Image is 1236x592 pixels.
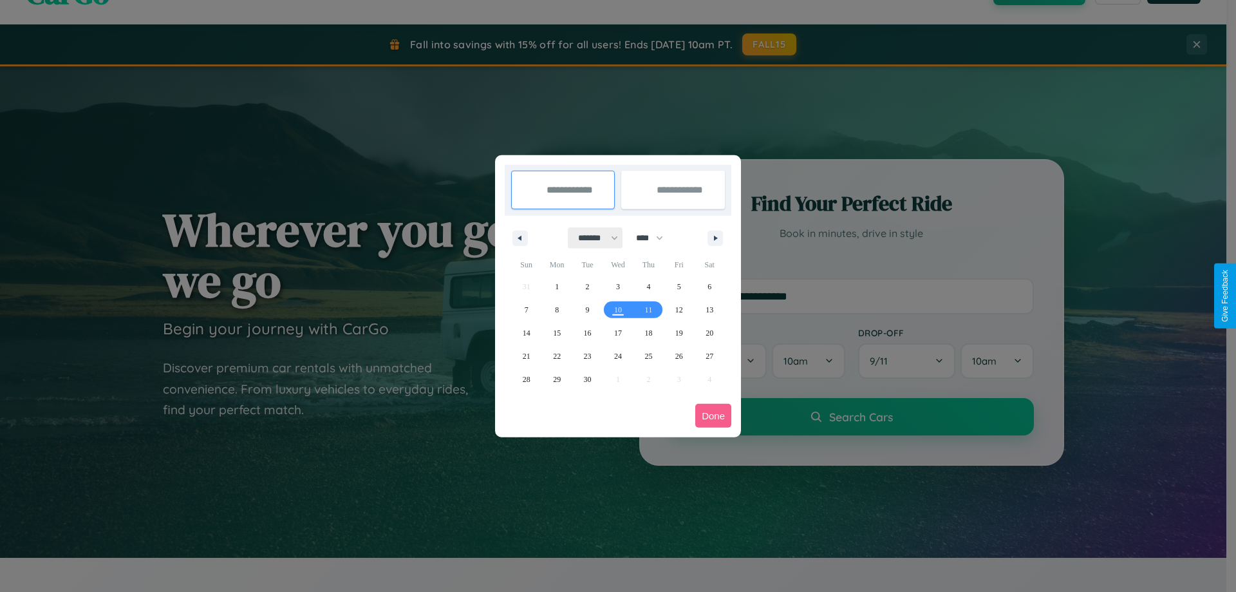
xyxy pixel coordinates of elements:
[541,345,572,368] button: 22
[664,298,694,321] button: 12
[633,298,664,321] button: 11
[633,345,664,368] button: 25
[511,321,541,345] button: 14
[603,275,633,298] button: 3
[695,298,725,321] button: 13
[541,275,572,298] button: 1
[553,368,561,391] span: 29
[646,275,650,298] span: 4
[675,321,683,345] span: 19
[633,254,664,275] span: Thu
[541,298,572,321] button: 8
[603,321,633,345] button: 17
[541,368,572,391] button: 29
[675,298,683,321] span: 12
[677,275,681,298] span: 5
[614,321,622,345] span: 17
[511,298,541,321] button: 7
[633,275,664,298] button: 4
[572,321,603,345] button: 16
[523,368,530,391] span: 28
[553,345,561,368] span: 22
[695,404,731,428] button: Done
[1221,270,1230,322] div: Give Feedback
[695,254,725,275] span: Sat
[511,368,541,391] button: 28
[616,275,620,298] span: 3
[664,275,694,298] button: 5
[525,298,529,321] span: 7
[644,321,652,345] span: 18
[523,321,530,345] span: 14
[572,275,603,298] button: 2
[706,298,713,321] span: 13
[584,368,592,391] span: 30
[511,345,541,368] button: 21
[584,345,592,368] span: 23
[633,321,664,345] button: 18
[707,275,711,298] span: 6
[644,345,652,368] span: 25
[706,321,713,345] span: 20
[603,254,633,275] span: Wed
[664,321,694,345] button: 19
[555,275,559,298] span: 1
[603,298,633,321] button: 10
[664,345,694,368] button: 26
[603,345,633,368] button: 24
[664,254,694,275] span: Fri
[511,254,541,275] span: Sun
[553,321,561,345] span: 15
[586,275,590,298] span: 2
[572,345,603,368] button: 23
[695,275,725,298] button: 6
[541,321,572,345] button: 15
[614,345,622,368] span: 24
[695,345,725,368] button: 27
[572,298,603,321] button: 9
[541,254,572,275] span: Mon
[555,298,559,321] span: 8
[586,298,590,321] span: 9
[523,345,530,368] span: 21
[675,345,683,368] span: 26
[645,298,653,321] span: 11
[706,345,713,368] span: 27
[572,368,603,391] button: 30
[695,321,725,345] button: 20
[572,254,603,275] span: Tue
[584,321,592,345] span: 16
[614,298,622,321] span: 10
